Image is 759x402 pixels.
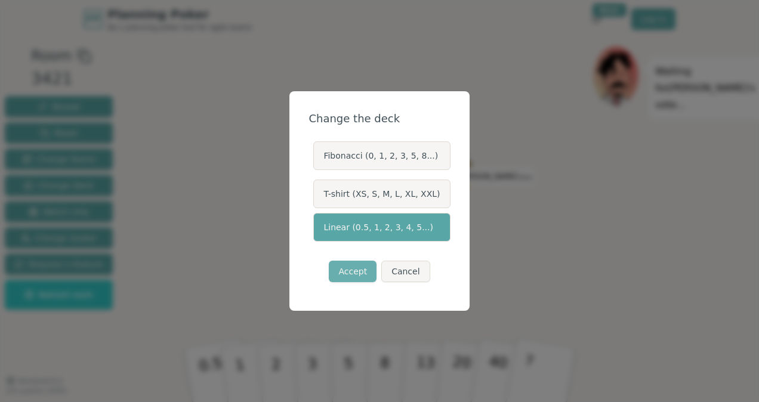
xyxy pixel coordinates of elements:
label: Fibonacci (0, 1, 2, 3, 5, 8...) [313,141,450,170]
label: Linear (0.5, 1, 2, 3, 4, 5...) [313,213,450,242]
button: Cancel [381,261,430,282]
button: Accept [329,261,377,282]
div: Change the deck [308,110,450,127]
label: T-shirt (XS, S, M, L, XL, XXL) [313,180,450,208]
